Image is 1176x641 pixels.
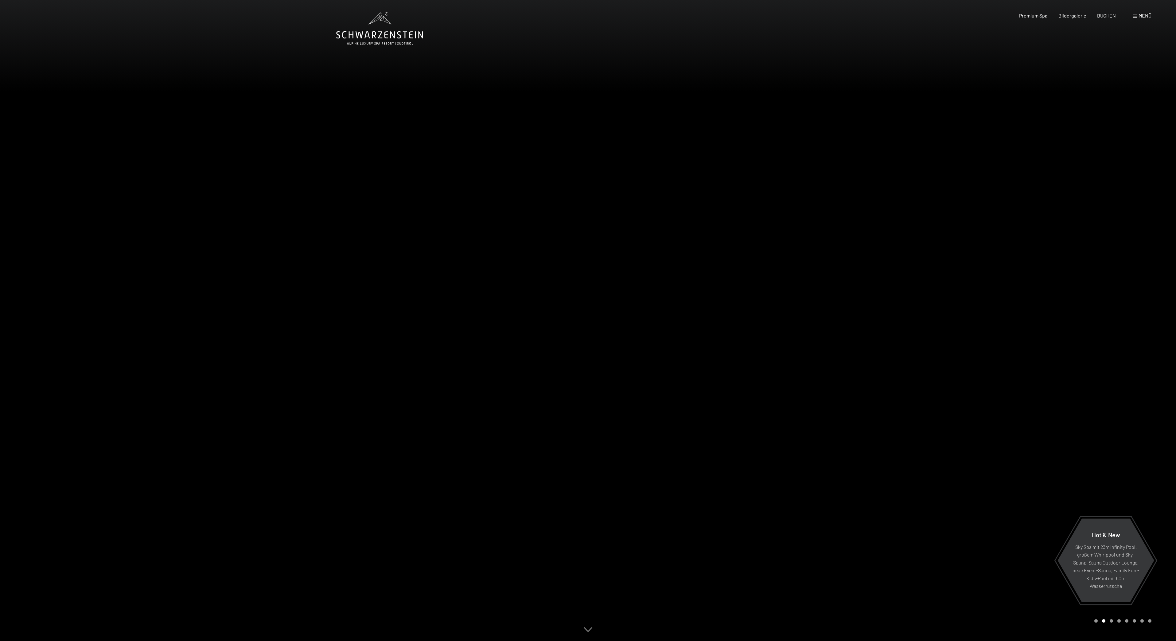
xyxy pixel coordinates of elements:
[1110,619,1113,623] div: Carousel Page 3
[1057,518,1155,603] a: Hot & New Sky Spa mit 23m Infinity Pool, großem Whirlpool und Sky-Sauna, Sauna Outdoor Lounge, ne...
[1102,619,1105,623] div: Carousel Page 2 (Current Slide)
[1133,619,1136,623] div: Carousel Page 6
[1094,619,1098,623] div: Carousel Page 1
[1092,619,1151,623] div: Carousel Pagination
[1125,619,1128,623] div: Carousel Page 5
[1073,543,1139,590] p: Sky Spa mit 23m Infinity Pool, großem Whirlpool und Sky-Sauna, Sauna Outdoor Lounge, neue Event-S...
[1019,13,1047,18] a: Premium Spa
[1140,619,1144,623] div: Carousel Page 7
[1117,619,1121,623] div: Carousel Page 4
[1139,13,1151,18] span: Menü
[1097,13,1116,18] a: BUCHEN
[1092,531,1120,538] span: Hot & New
[1148,619,1151,623] div: Carousel Page 8
[1058,13,1086,18] a: Bildergalerie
